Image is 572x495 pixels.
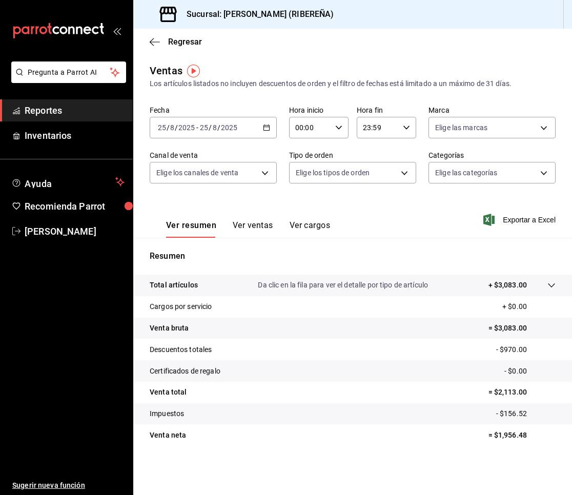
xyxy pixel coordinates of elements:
[209,123,212,132] span: /
[212,123,217,132] input: --
[170,123,175,132] input: --
[11,61,126,83] button: Pregunta a Parrot AI
[157,123,167,132] input: --
[178,123,195,132] input: ----
[217,123,220,132] span: /
[150,387,187,398] p: Venta total
[428,152,556,159] label: Categorías
[488,323,556,334] p: = $3,083.00
[156,168,238,178] span: Elige los canales de venta
[290,220,331,238] button: Ver cargos
[150,63,182,78] div: Ventas
[435,168,498,178] span: Elige las categorías
[150,280,198,291] p: Total artículos
[113,27,121,35] button: open_drawer_menu
[289,152,416,159] label: Tipo de orden
[28,67,110,78] span: Pregunta a Parrot AI
[150,366,220,377] p: Certificados de regalo
[196,123,198,132] span: -
[175,123,178,132] span: /
[25,129,125,142] span: Inventarios
[166,220,330,238] div: navigation tabs
[488,430,556,441] p: = $1,956.48
[25,176,111,188] span: Ayuda
[7,74,126,85] a: Pregunta a Parrot AI
[150,107,277,114] label: Fecha
[496,344,556,355] p: - $970.00
[168,37,202,47] span: Regresar
[220,123,238,132] input: ----
[504,366,556,377] p: - $0.00
[150,301,212,312] p: Cargos por servicio
[167,123,170,132] span: /
[150,344,212,355] p: Descuentos totales
[502,301,556,312] p: + $0.00
[428,107,556,114] label: Marca
[166,220,216,238] button: Ver resumen
[357,107,416,114] label: Hora fin
[296,168,370,178] span: Elige los tipos de orden
[150,323,189,334] p: Venta bruta
[25,224,125,238] span: [PERSON_NAME]
[150,152,277,159] label: Canal de venta
[187,65,200,77] img: Tooltip marker
[150,37,202,47] button: Regresar
[150,250,556,262] p: Resumen
[289,107,349,114] label: Hora inicio
[496,408,556,419] p: - $156.52
[150,408,184,419] p: Impuestos
[435,122,487,133] span: Elige las marcas
[258,280,428,291] p: Da clic en la fila para ver el detalle por tipo de artículo
[12,480,125,491] span: Sugerir nueva función
[488,387,556,398] p: = $2,113.00
[25,104,125,117] span: Reportes
[150,78,556,89] div: Los artículos listados no incluyen descuentos de orden y el filtro de fechas está limitado a un m...
[485,214,556,226] button: Exportar a Excel
[178,8,334,20] h3: Sucursal: [PERSON_NAME] (RIBEREÑA)
[199,123,209,132] input: --
[233,220,273,238] button: Ver ventas
[488,280,527,291] p: + $3,083.00
[25,199,125,213] span: Recomienda Parrot
[150,430,186,441] p: Venta neta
